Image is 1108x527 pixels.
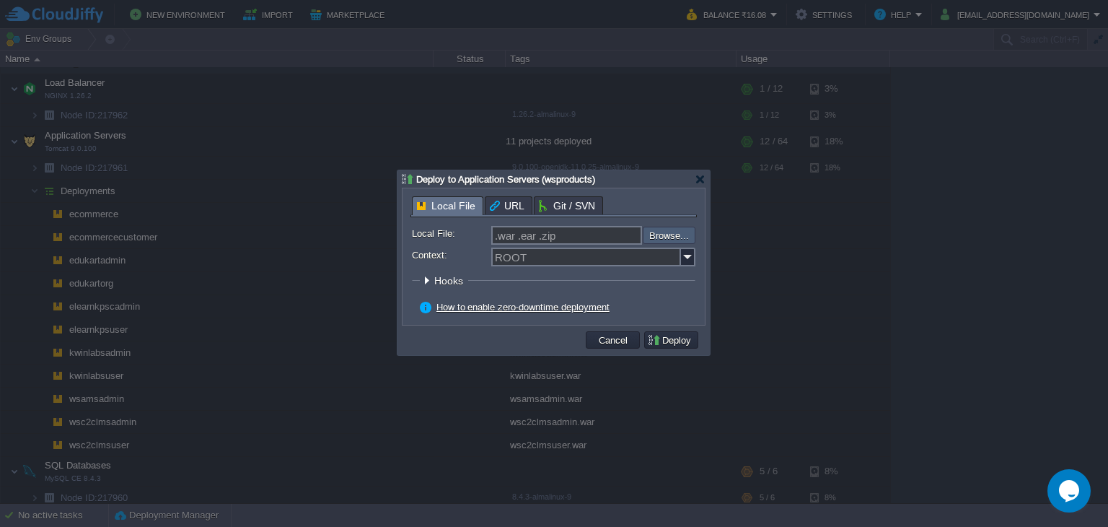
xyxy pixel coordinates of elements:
iframe: chat widget [1047,469,1094,513]
span: Local File [417,197,475,215]
button: Deploy [647,334,695,347]
a: How to enable zero-downtime deployment [436,302,610,313]
label: Local File: [412,226,490,241]
span: URL [490,197,524,214]
label: Context: [412,248,490,263]
button: Cancel [594,334,632,347]
span: Deploy to Application Servers (wsproducts) [416,174,595,185]
span: Hooks [434,275,467,287]
span: Git / SVN [539,197,595,214]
